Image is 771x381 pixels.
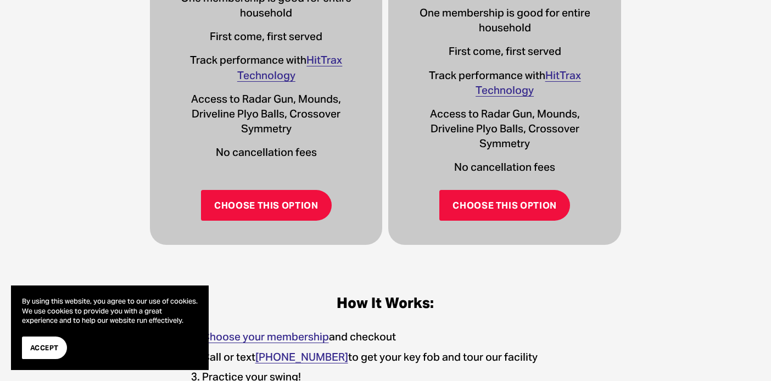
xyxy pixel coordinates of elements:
[180,29,353,44] p: First come, first served
[22,296,198,326] p: By using this website, you agree to our use of cookies. We use cookies to provide you with a grea...
[202,329,591,344] p: and checkout
[201,190,332,221] a: Choose This Option
[418,44,591,59] p: First come, first served
[418,68,591,98] p: Track performance with
[418,5,591,35] p: One membership is good for entire household
[22,337,67,359] button: Accept
[202,330,329,343] a: Choose your membership
[30,343,59,353] span: Accept
[255,350,348,363] a: [PHONE_NUMBER]
[476,69,581,97] a: HitTrax Technology
[439,190,570,221] a: Choose this option
[180,294,591,312] h4: How It Works:
[11,285,209,370] section: Cookie banner
[202,350,591,365] p: Call or text to get your key fob and tour our facility
[418,107,591,151] p: Access to Radar Gun, Mounds, Driveline Plyo Balls, Crossover Symmetry
[180,92,353,136] p: Access to Radar Gun, Mounds, Driveline Plyo Balls, Crossover Symmetry
[180,145,353,160] p: No cancellation fees
[237,53,343,81] a: HitTrax Technology
[180,53,353,82] p: Track performance with
[418,160,591,175] p: No cancellation fees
